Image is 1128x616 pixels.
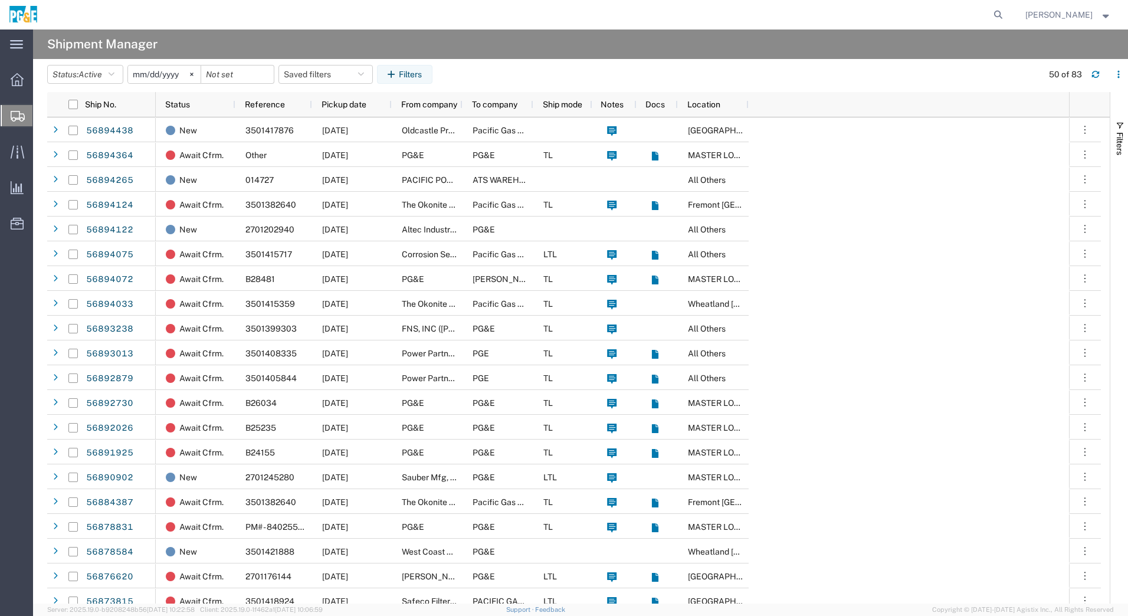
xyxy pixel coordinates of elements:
[47,606,195,613] span: Server: 2025.19.0-b9208248b56
[86,518,134,537] a: 56878831
[245,522,308,532] span: PM# - 84025502
[1115,132,1124,155] span: Filters
[179,564,224,589] span: Await Cfrm.
[402,522,424,532] span: PG&E
[165,100,190,109] span: Status
[932,605,1114,615] span: Copyright © [DATE]-[DATE] Agistix Inc., All Rights Reserved
[688,572,772,581] span: Fresno DC
[473,473,495,482] span: PG&E
[402,126,483,135] span: Oldcastle Precast Inc
[86,493,134,512] a: 56884387
[402,497,485,507] span: The Okonite Company
[688,522,765,532] span: MASTER LOCATION
[322,200,348,209] span: 09/23/2025
[322,423,348,432] span: 09/23/2025
[179,539,197,564] span: New
[47,30,158,59] h4: Shipment Manager
[402,349,477,358] span: Power Partners LLC
[322,547,348,556] span: 09/19/2025
[179,366,224,391] span: Await Cfrm.
[543,398,553,408] span: TL
[688,200,806,209] span: Fremont DC
[601,100,624,109] span: Notes
[278,65,373,84] button: Saved filters
[402,597,500,606] span: Safeco Filter Products Inc
[322,225,348,234] span: 09/25/2025
[245,473,294,482] span: 2701245280
[543,423,553,432] span: TL
[402,299,485,309] span: The Okonite Company
[506,606,536,613] a: Support
[245,373,297,383] span: 3501405844
[543,150,553,160] span: TL
[179,291,224,316] span: Await Cfrm.
[245,597,294,606] span: 3501418924
[688,448,765,457] span: MASTER LOCATION
[322,497,348,507] span: 09/22/2025
[322,126,348,135] span: 09/23/2025
[402,398,424,408] span: PG&E
[1049,68,1082,81] div: 50 of 83
[402,572,469,581] span: VALIN
[86,568,134,586] a: 56876620
[402,473,463,482] span: Sauber Mfg, Co.
[473,423,495,432] span: PG&E
[543,100,582,109] span: Ship mode
[688,250,726,259] span: All Others
[473,522,495,532] span: PG&E
[179,440,224,465] span: Await Cfrm.
[543,200,553,209] span: TL
[322,349,348,358] span: 09/26/2025
[543,497,553,507] span: TL
[473,497,665,507] span: Pacific Gas & Electric Fremont Materials/Receiving
[402,423,424,432] span: PG&E
[322,274,348,284] span: 09/24/2025
[688,373,726,383] span: All Others
[245,572,291,581] span: 2701176144
[86,345,134,363] a: 56893013
[473,349,489,358] span: PGE
[402,250,510,259] span: Corrosion Service Co Limited
[179,465,197,490] span: New
[245,299,295,309] span: 3501415359
[179,118,197,143] span: New
[688,497,806,507] span: Fremont DC
[535,606,565,613] a: Feedback
[179,515,224,539] span: Await Cfrm.
[322,299,348,309] span: 09/23/2025
[543,522,553,532] span: TL
[245,200,296,209] span: 3501382640
[86,295,134,314] a: 56894033
[179,143,224,168] span: Await Cfrm.
[473,200,665,209] span: Pacific Gas & Electric Fremont Materials/Receiving
[179,267,224,291] span: Await Cfrm.
[179,217,197,242] span: New
[322,597,348,606] span: 09/19/2025
[179,242,224,267] span: Await Cfrm.
[402,547,497,556] span: West Coast Batteries LLC
[179,415,224,440] span: Await Cfrm.
[402,448,424,457] span: PG&E
[322,522,348,532] span: 09/19/2025
[245,497,296,507] span: 3501382640
[245,274,275,284] span: B28481
[322,473,348,482] span: 09/22/2025
[543,349,553,358] span: TL
[543,448,553,457] span: TL
[688,150,765,160] span: MASTER LOCATION
[645,100,665,109] span: Docs
[1025,8,1093,21] span: Sarah Johnson
[473,572,495,581] span: PG&E
[543,274,553,284] span: TL
[86,122,134,140] a: 56894438
[245,100,285,109] span: Reference
[86,369,134,388] a: 56892879
[86,245,134,264] a: 56894075
[200,606,323,613] span: Client: 2025.19.0-1f462a1
[473,126,592,135] span: Pacific Gas & Electric Company
[179,168,197,192] span: New
[402,200,485,209] span: The Okonite Company
[322,572,348,581] span: 09/19/2025
[86,196,134,215] a: 56894124
[688,398,765,408] span: MASTER LOCATION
